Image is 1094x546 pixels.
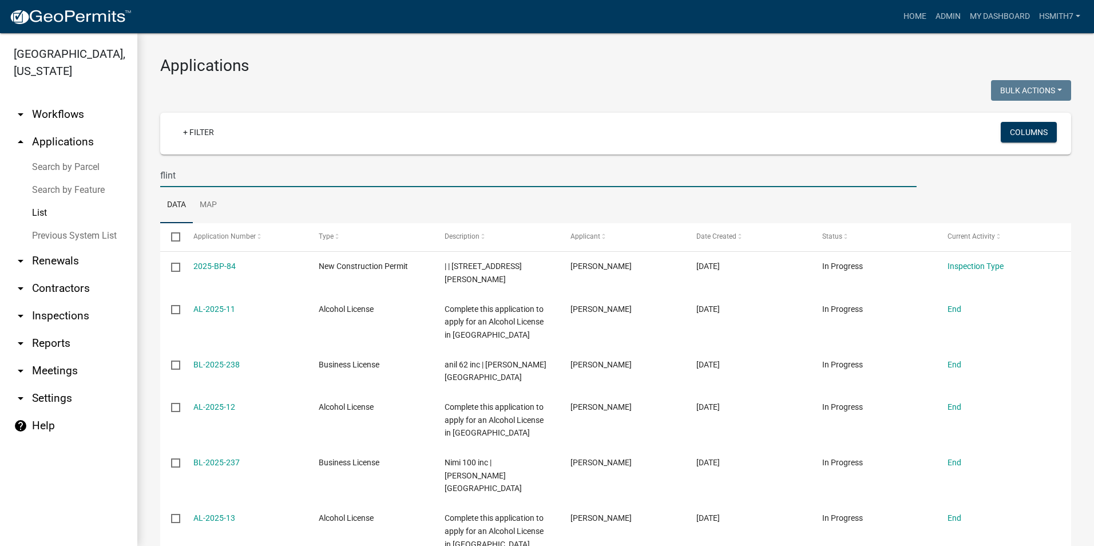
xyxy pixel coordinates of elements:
[14,254,27,268] i: arrow_drop_down
[182,223,308,251] datatable-header-cell: Application Number
[14,282,27,295] i: arrow_drop_down
[434,223,560,251] datatable-header-cell: Description
[319,513,374,523] span: Alcohol License
[14,108,27,121] i: arrow_drop_down
[14,419,27,433] i: help
[570,458,632,467] span: anil vadsariya
[193,232,256,240] span: Application Number
[445,458,522,493] span: Nimi 100 inc | jiwani , rijwan
[445,360,546,382] span: anil 62 inc | jiwani , rijwan
[822,232,842,240] span: Status
[696,304,720,314] span: 12/16/2024
[696,232,736,240] span: Date Created
[160,223,182,251] datatable-header-cell: Select
[193,402,235,412] a: AL-2025-12
[570,262,632,271] span: Chase Fallin
[696,513,720,523] span: 12/12/2024
[822,458,863,467] span: In Progress
[696,262,720,271] span: 02/21/2025
[685,223,811,251] datatable-header-cell: Date Created
[319,232,334,240] span: Type
[570,360,632,369] span: anil vadsariya
[445,262,522,284] span: | | 9960 Thomaston Hwy
[948,262,1004,271] a: Inspection Type
[193,458,240,467] a: BL-2025-237
[696,360,720,369] span: 12/16/2024
[160,164,917,187] input: Search for applications
[965,6,1034,27] a: My Dashboard
[948,232,995,240] span: Current Activity
[1034,6,1085,27] a: hsmith7
[822,304,863,314] span: In Progress
[991,80,1071,101] button: Bulk Actions
[14,135,27,149] i: arrow_drop_up
[193,513,235,523] a: AL-2025-13
[174,122,223,143] a: + Filter
[319,304,374,314] span: Alcohol License
[696,458,720,467] span: 12/12/2024
[948,304,961,314] a: End
[319,402,374,412] span: Alcohol License
[899,6,931,27] a: Home
[570,304,632,314] span: anil vadsariya
[193,187,224,224] a: Map
[160,56,1071,76] h3: Applications
[14,364,27,378] i: arrow_drop_down
[445,304,544,340] span: Complete this application to apply for an Alcohol License in Talbot County
[193,262,236,271] a: 2025-BP-84
[445,232,479,240] span: Description
[822,262,863,271] span: In Progress
[570,232,600,240] span: Applicant
[931,6,965,27] a: Admin
[319,262,408,271] span: New Construction Permit
[822,402,863,412] span: In Progress
[14,391,27,405] i: arrow_drop_down
[193,304,235,314] a: AL-2025-11
[948,513,961,523] a: End
[319,458,379,467] span: Business License
[937,223,1063,251] datatable-header-cell: Current Activity
[811,223,937,251] datatable-header-cell: Status
[948,360,961,369] a: End
[822,513,863,523] span: In Progress
[822,360,863,369] span: In Progress
[570,402,632,412] span: anil vadsariya
[193,360,240,369] a: BL-2025-238
[570,513,632,523] span: anil vadsariya
[308,223,434,251] datatable-header-cell: Type
[560,223,685,251] datatable-header-cell: Applicant
[696,402,720,412] span: 12/12/2024
[14,309,27,323] i: arrow_drop_down
[319,360,379,369] span: Business License
[1001,122,1057,143] button: Columns
[160,187,193,224] a: Data
[445,402,544,438] span: Complete this application to apply for an Alcohol License in Talbot County
[948,402,961,412] a: End
[14,337,27,350] i: arrow_drop_down
[948,458,961,467] a: End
